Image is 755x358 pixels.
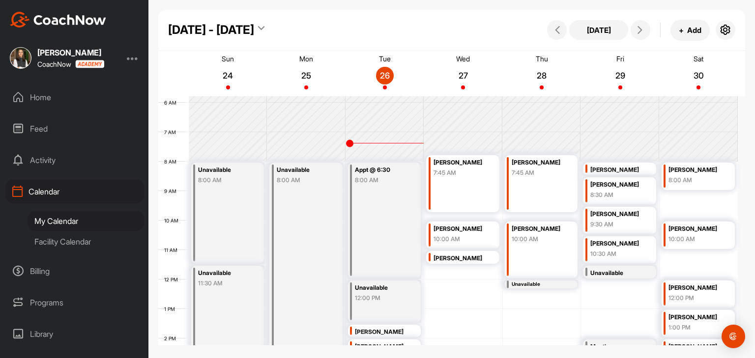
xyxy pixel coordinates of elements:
[590,165,645,176] div: [PERSON_NAME]
[590,341,645,353] div: Meeting
[158,335,186,341] div: 2 PM
[28,211,144,231] div: My Calendar
[158,306,185,312] div: 1 PM
[434,168,489,177] div: 7:45 AM
[590,249,645,258] div: 10:30 AM
[158,276,188,282] div: 12 PM
[569,20,628,40] button: [DATE]
[189,51,267,96] a: August 24, 2025
[590,268,645,279] div: Unavailable
[512,235,567,244] div: 10:00 AM
[28,231,144,252] div: Facility Calendar
[616,55,624,63] p: Fri
[670,20,710,41] button: +Add
[198,176,253,185] div: 8:00 AM
[376,71,394,81] p: 26
[668,235,724,244] div: 10:00 AM
[158,218,188,223] div: 10 AM
[346,51,424,96] a: August 26, 2025
[690,71,707,81] p: 30
[355,294,410,303] div: 12:00 PM
[659,51,738,96] a: August 30, 2025
[299,55,313,63] p: Mon
[198,165,253,176] div: Unavailable
[168,21,254,39] div: [DATE] - [DATE]
[668,282,724,294] div: [PERSON_NAME]
[512,168,567,177] div: 7:45 AM
[668,323,724,332] div: 1:00 PM
[5,85,144,110] div: Home
[297,71,315,81] p: 25
[590,209,645,220] div: [PERSON_NAME]
[454,71,472,81] p: 27
[512,280,567,288] div: Unavailable
[679,25,684,35] span: +
[590,220,645,229] div: 9:30 AM
[424,51,503,96] a: August 27, 2025
[158,129,186,135] div: 7 AM
[694,55,703,63] p: Sat
[222,55,234,63] p: Sun
[37,49,104,56] div: [PERSON_NAME]
[158,188,186,194] div: 9 AM
[668,176,724,185] div: 8:00 AM
[158,159,186,165] div: 8 AM
[355,165,410,176] div: Appt @ 6:30
[533,71,551,81] p: 28
[590,179,645,191] div: [PERSON_NAME]
[277,165,332,176] div: Unavailable
[456,55,470,63] p: Wed
[590,191,645,199] div: 8:30 AM
[267,51,346,96] a: August 25, 2025
[722,325,745,348] div: Open Intercom Messenger
[434,235,489,244] div: 10:00 AM
[355,176,410,185] div: 8:00 AM
[434,253,489,264] div: [PERSON_NAME]
[668,223,724,235] div: [PERSON_NAME]
[277,176,332,185] div: 8:00 AM
[355,341,410,353] div: [PERSON_NAME]
[198,279,253,288] div: 11:30 AM
[355,327,410,338] div: [PERSON_NAME]
[434,223,489,235] div: [PERSON_NAME]
[668,165,724,176] div: [PERSON_NAME]
[10,47,31,69] img: square_318c742b3522fe015918cc0bd9a1d0e8.jpg
[355,282,410,294] div: Unavailable
[10,12,106,28] img: CoachNow
[512,157,567,168] div: [PERSON_NAME]
[158,100,186,106] div: 6 AM
[536,55,548,63] p: Thu
[198,268,253,279] div: Unavailable
[611,71,629,81] p: 29
[37,60,104,68] div: CoachNow
[158,247,187,253] div: 11 AM
[5,290,144,315] div: Programs
[5,322,144,346] div: Library
[434,157,489,168] div: [PERSON_NAME]
[5,116,144,141] div: Feed
[5,259,144,283] div: Billing
[668,312,724,323] div: [PERSON_NAME]
[512,288,567,297] div: 12:00 PM
[219,71,237,81] p: 24
[379,55,391,63] p: Tue
[512,223,567,235] div: [PERSON_NAME]
[502,51,581,96] a: August 28, 2025
[5,148,144,172] div: Activity
[668,341,724,353] div: [PERSON_NAME]
[590,238,645,249] div: [PERSON_NAME]
[75,60,104,68] img: CoachNow acadmey
[5,179,144,204] div: Calendar
[581,51,660,96] a: August 29, 2025
[668,294,724,303] div: 12:00 PM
